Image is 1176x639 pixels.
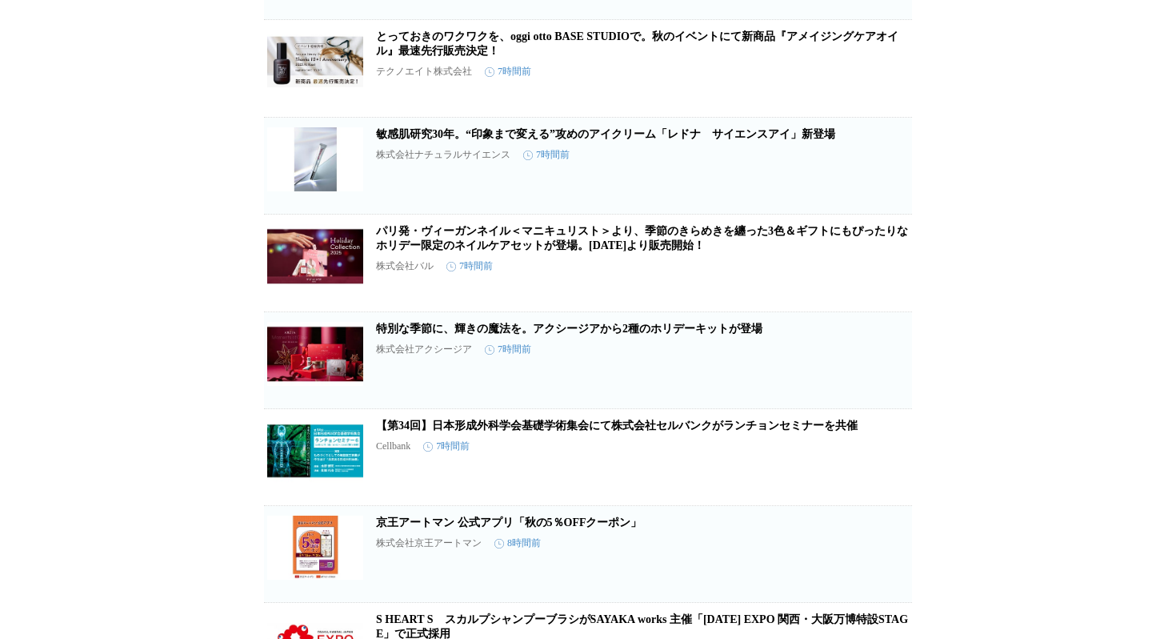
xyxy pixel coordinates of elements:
[423,440,470,453] time: 7時間前
[267,419,363,483] img: 【第34回】日本形成外科学会基礎学術集会にて株式会社セルバンクがランチョンセミナーを共催
[376,323,762,335] a: 特別な季節に、輝きの魔法を。アクシージアから2種のホリデーキットが登場
[376,516,642,528] a: 京王アートマン 公式アプリ「秋の5％OFFクーポン」
[267,127,363,191] img: 敏感肌研究30年。“印象まで変える”攻めのアイクリーム「レドナ サイエンスアイ」新登場
[267,516,363,580] img: 京王アートマン 公式アプリ「秋の5％OFFクーポン」
[376,65,472,78] p: テクノエイト株式会社
[267,30,363,94] img: とっておきのワクワクを、oggi otto BASE STUDIOで。秋のイベントにて新商品『アメイジングケアオイル』最速先行販売決定！
[376,420,858,432] a: 【第34回】日本形成外科学会基礎学術集会にて株式会社セルバンクがランチョンセミナーを共催
[376,128,835,140] a: 敏感肌研究30年。“印象まで変える”攻めのアイクリーム「レドナ サイエンスアイ」新登場
[267,322,363,386] img: 特別な季節に、輝きの魔法を。アクシージアから2種のホリデーキットが登場
[523,148,570,162] time: 7時間前
[376,343,472,356] p: 株式会社アクシージア
[376,148,510,162] p: 株式会社ナチュラルサイエンス
[446,259,493,273] time: 7時間前
[376,537,482,550] p: 株式会社京王アートマン
[376,440,410,452] p: Cellbank
[376,259,434,273] p: 株式会社バル
[267,224,363,288] img: パリ発・ヴィーガンネイル＜マニキュリスト＞より、季節のきらめきを纏った3色＆ギフトにもぴったりなホリデー限定のネイルケアセットが登場。2025年11月5日(水)より販売開始！
[494,537,541,550] time: 8時間前
[376,225,908,251] a: パリ発・ヴィーガンネイル＜マニキュリスト＞より、季節のきらめきを纏った3色＆ギフトにもぴったりなホリデー限定のネイルケアセットが登場。[DATE]より販売開始！
[485,343,531,356] time: 7時間前
[485,65,531,78] time: 7時間前
[376,30,898,57] a: とっておきのワクワクを、oggi otto BASE STUDIOで。秋のイベントにて新商品『アメイジングケアオイル』最速先行販売決定！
